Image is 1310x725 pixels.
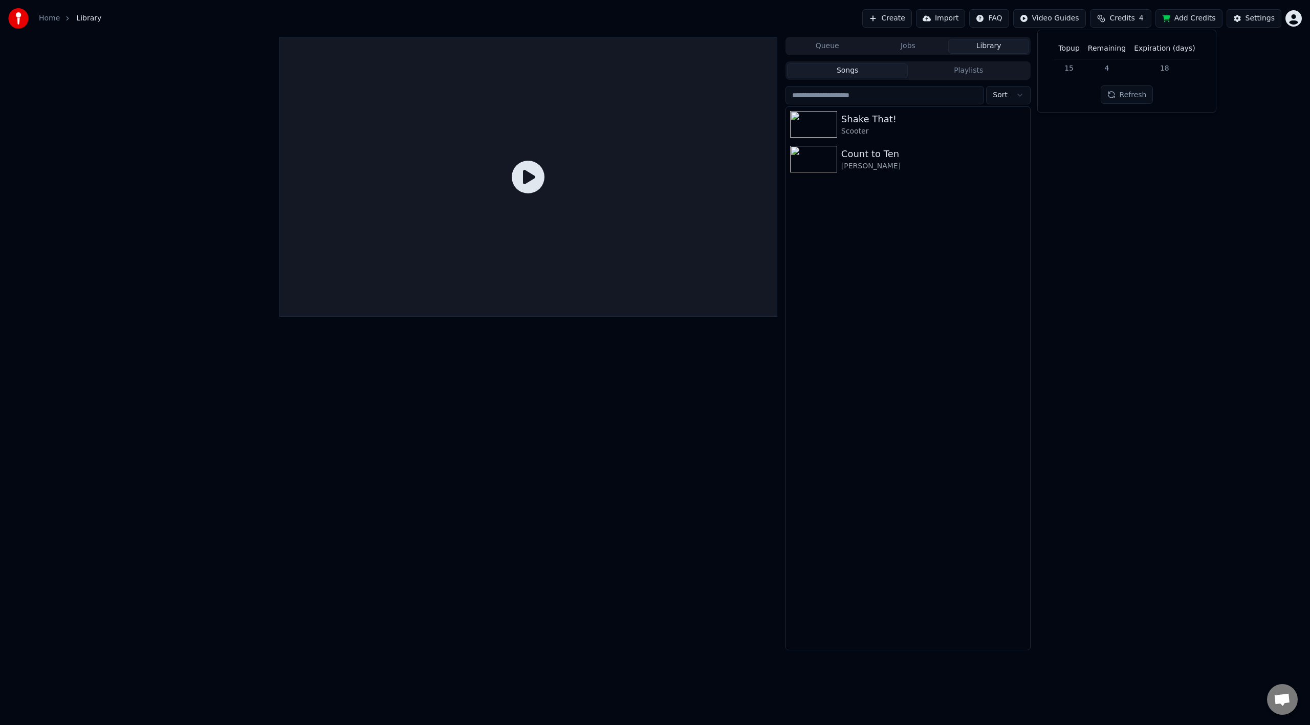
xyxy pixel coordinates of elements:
[1130,59,1199,77] td: 18
[1090,9,1151,28] button: Credits4
[916,9,965,28] button: Import
[841,161,1026,171] div: [PERSON_NAME]
[787,63,908,78] button: Songs
[1227,9,1281,28] button: Settings
[1084,38,1130,59] th: Remaining
[908,63,1029,78] button: Playlists
[1139,13,1144,24] span: 4
[76,13,101,24] span: Library
[841,126,1026,137] div: Scooter
[39,13,60,24] a: Home
[841,147,1026,161] div: Count to Ten
[1054,38,1083,59] th: Topup
[841,112,1026,126] div: Shake That!
[1013,9,1086,28] button: Video Guides
[1084,59,1130,77] td: 4
[1267,684,1298,715] div: Open chat
[1130,38,1199,59] th: Expiration (days)
[1246,13,1275,24] div: Settings
[1155,9,1222,28] button: Add Credits
[1054,59,1083,77] td: 15
[948,39,1029,54] button: Library
[787,39,868,54] button: Queue
[8,8,29,29] img: youka
[1109,13,1134,24] span: Credits
[862,9,912,28] button: Create
[1101,85,1153,104] button: Refresh
[868,39,949,54] button: Jobs
[969,9,1009,28] button: FAQ
[993,90,1008,100] span: Sort
[39,13,101,24] nav: breadcrumb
